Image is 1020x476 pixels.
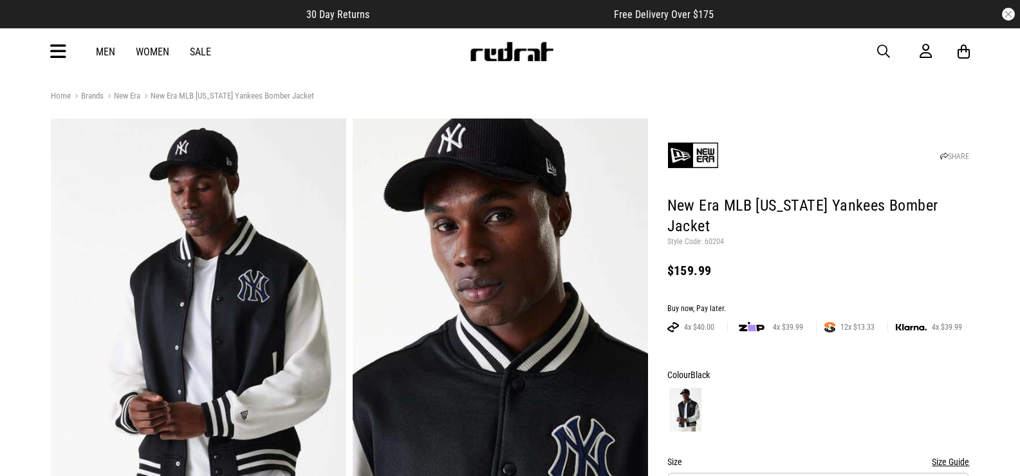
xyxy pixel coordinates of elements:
[927,322,967,332] span: 4x $39.99
[395,8,588,21] iframe: Customer reviews powered by Trustpilot
[667,367,970,383] div: Colour
[679,322,719,332] span: 4x $40.00
[667,263,970,278] div: $159.99
[469,42,554,61] img: Redrat logo
[896,324,927,331] img: KLARNA
[669,388,701,432] img: Black
[824,322,835,332] img: SPLITPAY
[667,196,970,237] h1: New Era MLB [US_STATE] Yankees Bomber Jacket
[940,152,969,161] a: SHARE
[932,454,969,470] button: Size Guide
[667,322,679,332] img: AFTERPAY
[667,304,970,314] div: Buy now, Pay later.
[835,322,880,332] span: 12x $13.33
[104,91,140,103] a: New Era
[667,454,970,470] div: Size
[667,129,719,181] img: New Era
[614,8,714,21] span: Free Delivery Over $175
[51,91,71,100] a: Home
[190,46,211,58] a: Sale
[667,237,970,247] p: Style Code: 60204
[96,46,115,58] a: Men
[768,322,808,332] span: 4x $39.99
[71,91,104,103] a: Brands
[691,370,710,380] span: Black
[306,8,369,21] span: 30 Day Returns
[136,46,169,58] a: Women
[140,91,314,103] a: New Era MLB [US_STATE] Yankees Bomber Jacket
[739,321,765,334] img: zip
